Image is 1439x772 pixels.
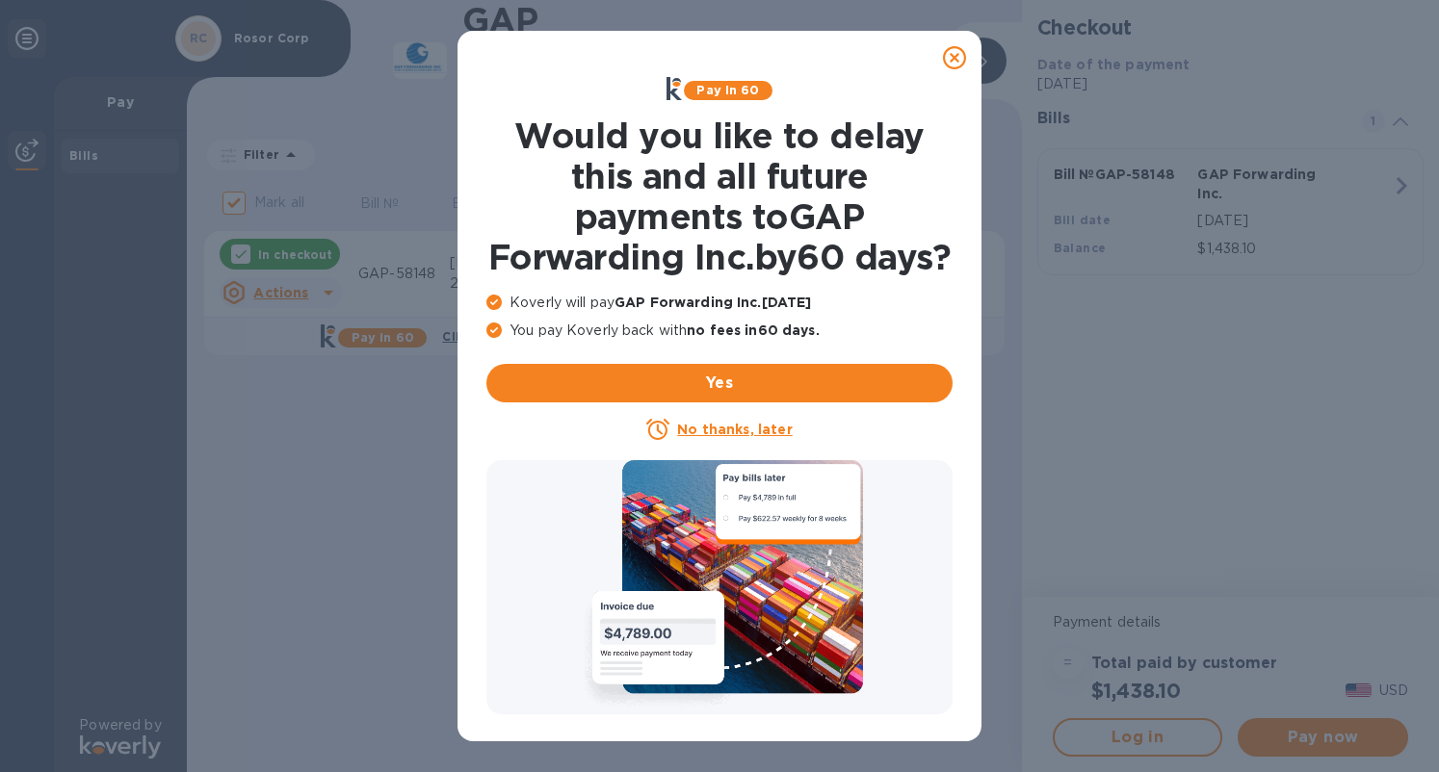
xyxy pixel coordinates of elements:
[502,372,937,395] span: Yes
[696,83,759,97] b: Pay in 60
[677,422,792,437] u: No thanks, later
[687,322,819,338] b: no fees in 60 days .
[486,293,953,313] p: Koverly will pay
[486,321,953,341] p: You pay Koverly back with
[615,295,811,310] b: GAP Forwarding Inc. [DATE]
[486,116,953,277] h1: Would you like to delay this and all future payments to GAP Forwarding Inc. by 60 days ?
[486,364,953,402] button: Yes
